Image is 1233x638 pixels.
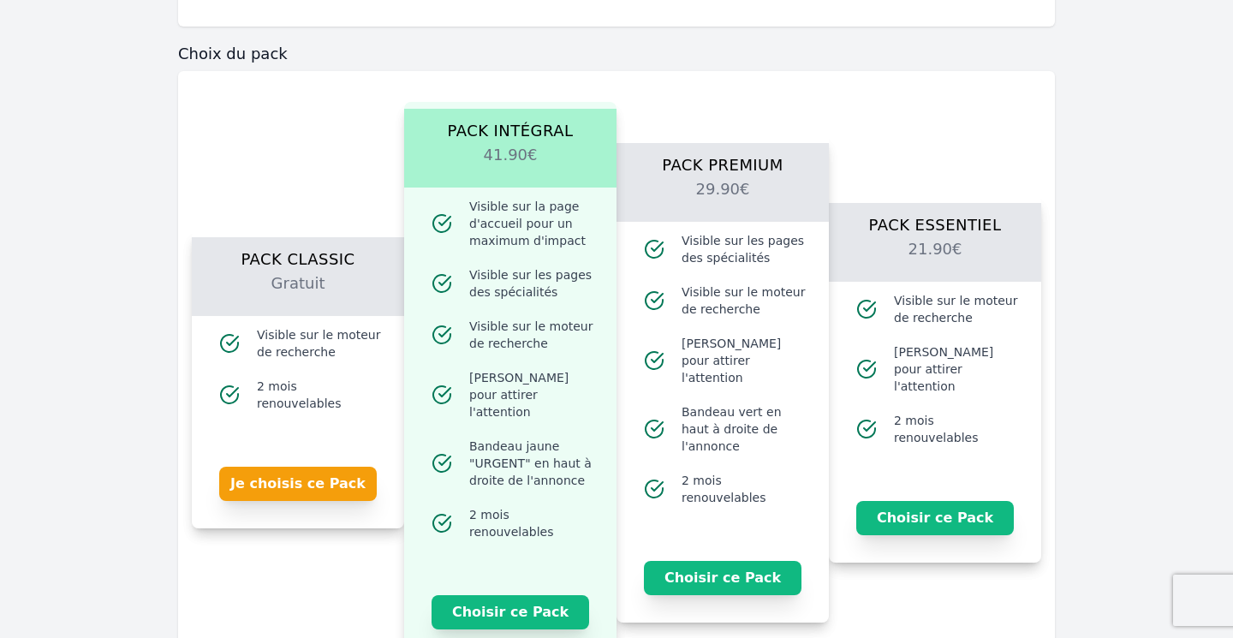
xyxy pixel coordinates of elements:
h2: 21.90€ [849,237,1021,282]
span: [PERSON_NAME] pour attirer l'attention [682,335,808,386]
span: 2 mois renouvelables [469,506,596,540]
span: Visible sur les pages des spécialités [682,232,808,266]
span: 2 mois renouvelables [257,378,384,412]
h1: Pack Classic [212,237,384,271]
span: 2 mois renouvelables [682,472,808,506]
button: Choisir ce Pack [644,561,801,595]
h1: Pack Intégral [425,109,596,143]
h1: Pack Premium [637,143,808,177]
span: Bandeau jaune "URGENT" en haut à droite de l'annonce [469,438,596,489]
h2: Gratuit [212,271,384,316]
h1: Pack Essentiel [849,203,1021,237]
span: Bandeau vert en haut à droite de l'annonce [682,403,808,455]
h3: Choix du pack [178,44,1055,64]
span: Visible sur le moteur de recherche [469,318,596,352]
span: [PERSON_NAME] pour attirer l'attention [469,369,596,420]
span: Visible sur la page d'accueil pour un maximum d'impact [469,198,596,249]
span: Visible sur les pages des spécialités [469,266,596,301]
span: [PERSON_NAME] pour attirer l'attention [894,343,1021,395]
button: Choisir ce Pack [856,501,1014,535]
span: Visible sur le moteur de recherche [682,283,808,318]
span: Visible sur le moteur de recherche [257,326,384,361]
h2: 41.90€ [425,143,596,188]
span: Visible sur le moteur de recherche [894,292,1021,326]
h2: 29.90€ [637,177,808,222]
span: 2 mois renouvelables [894,412,1021,446]
button: Choisir ce Pack [432,595,589,629]
button: Je choisis ce Pack [219,467,377,501]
